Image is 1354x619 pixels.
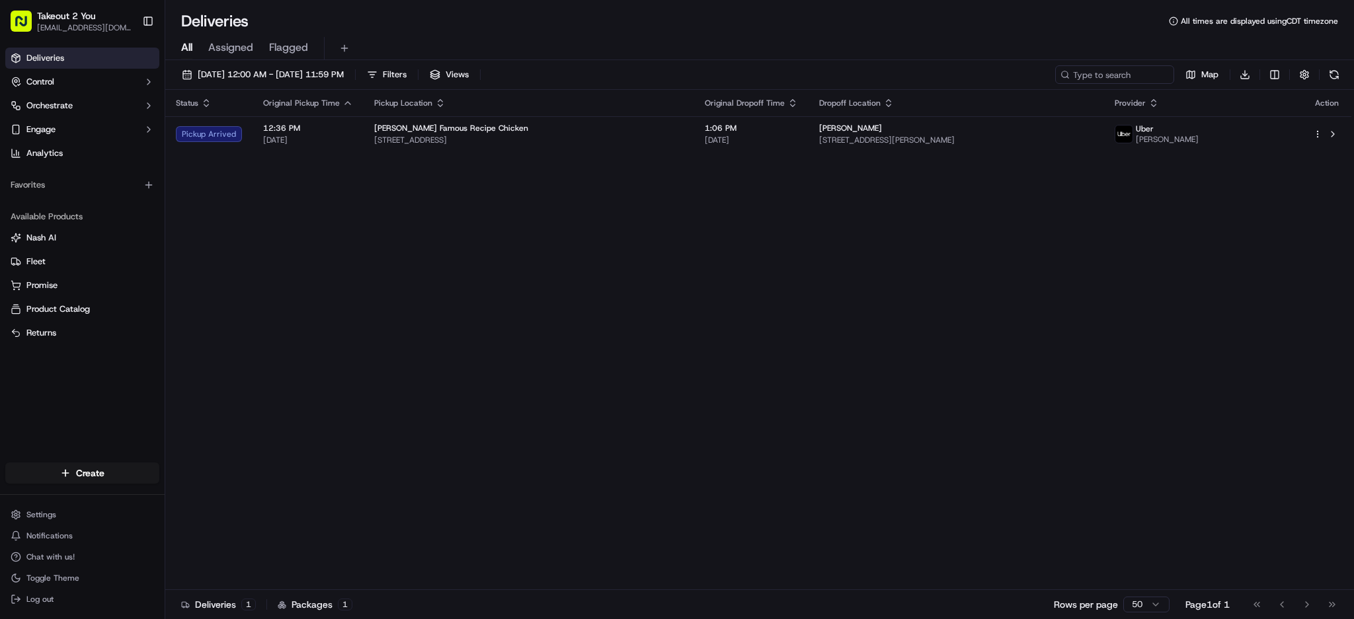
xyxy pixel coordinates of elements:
div: Deliveries [181,598,256,611]
span: 12:36 PM [263,123,353,133]
span: Deliveries [26,52,64,64]
span: Chat with us! [26,552,75,562]
span: [STREET_ADDRESS] [374,135,684,145]
button: Engage [5,119,159,140]
span: Original Pickup Time [263,98,340,108]
span: Create [76,466,104,480]
div: 1 [241,599,256,610]
button: Returns [5,322,159,344]
button: Control [5,71,159,92]
a: Product Catalog [11,303,154,315]
span: Filters [383,69,407,81]
button: Orchestrate [5,95,159,116]
span: Log out [26,594,54,604]
span: 1:06 PM [705,123,798,133]
button: [DATE] 12:00 AM - [DATE] 11:59 PM [176,65,350,84]
span: [DATE] [705,135,798,145]
div: Packages [278,598,352,611]
div: Page 1 of 1 [1185,598,1230,611]
span: Promise [26,279,58,291]
span: Original Dropoff Time [705,98,785,108]
span: All times are displayed using CDT timezone [1181,16,1338,26]
a: Promise [11,279,154,291]
a: Nash AI [11,232,154,244]
p: Rows per page [1054,598,1118,611]
a: Fleet [11,256,154,268]
button: Toggle Theme [5,569,159,587]
button: Fleet [5,251,159,272]
a: Analytics [5,143,159,164]
button: Log out [5,590,159,608]
button: Product Catalog [5,299,159,320]
div: 1 [338,599,352,610]
button: Nash AI [5,227,159,248]
button: Promise [5,275,159,296]
span: [PERSON_NAME] Famous Recipe Chicken [374,123,528,133]
input: Type to search [1055,65,1174,84]
span: Control [26,76,54,88]
span: [PERSON_NAME] [819,123,882,133]
span: Dropoff Location [819,98,881,108]
span: Fleet [26,256,46,268]
button: Takeout 2 You [37,9,96,22]
span: [STREET_ADDRESS][PERSON_NAME] [819,135,1094,145]
div: Available Products [5,206,159,227]
span: Orchestrate [26,100,73,112]
button: Takeout 2 You[EMAIL_ADDRESS][DOMAIN_NAME] [5,5,137,37]
div: Favorites [5,174,159,196]
span: [DATE] [263,135,353,145]
div: Action [1313,98,1341,108]
span: [DATE] 12:00 AM - [DATE] 11:59 PM [198,69,344,81]
span: [PERSON_NAME] [1136,134,1199,145]
span: Notifications [26,530,73,541]
span: Product Catalog [26,303,90,315]
h1: Deliveries [181,11,249,32]
span: Nash AI [26,232,56,244]
span: Settings [26,509,56,520]
img: uber-new-logo.jpeg [1115,126,1133,143]
span: Views [446,69,469,81]
button: Refresh [1325,65,1343,84]
span: Uber [1136,124,1154,134]
a: Returns [11,327,154,339]
button: Map [1179,65,1224,84]
button: Chat with us! [5,548,159,566]
span: Analytics [26,147,63,159]
span: Toggle Theme [26,573,79,583]
span: Pickup Location [374,98,432,108]
button: Filters [361,65,413,84]
span: Provider [1115,98,1146,108]
button: Settings [5,505,159,524]
span: Flagged [269,40,308,55]
span: All [181,40,192,55]
button: Create [5,462,159,484]
button: Notifications [5,527,159,545]
button: Views [424,65,475,84]
span: Assigned [208,40,253,55]
span: Engage [26,124,56,135]
a: Deliveries [5,48,159,69]
button: [EMAIL_ADDRESS][DOMAIN_NAME] [37,22,132,33]
span: Map [1201,69,1218,81]
span: Status [176,98,198,108]
span: Returns [26,327,56,339]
